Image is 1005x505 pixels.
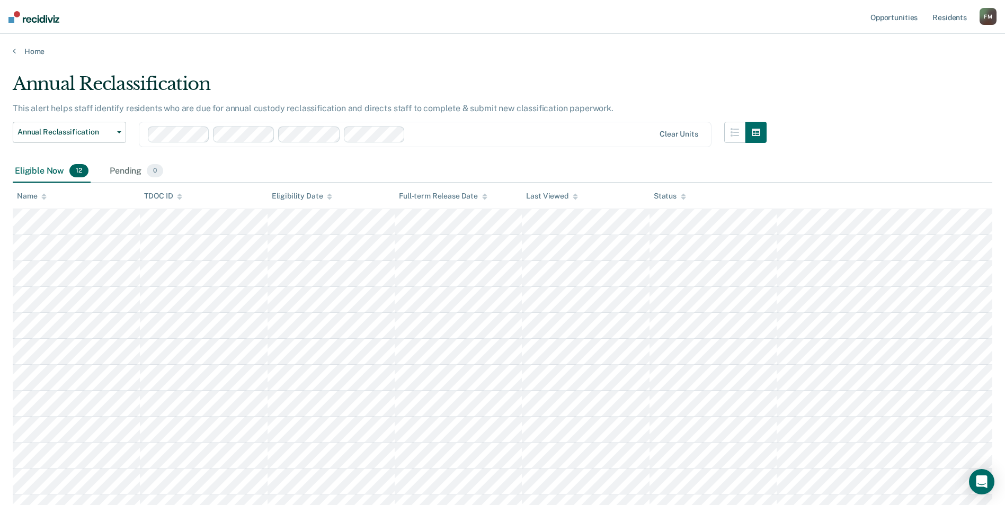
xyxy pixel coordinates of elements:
div: Full-term Release Date [399,192,487,201]
div: F M [980,8,997,25]
div: Eligibility Date [272,192,333,201]
div: Name [17,192,47,201]
span: 12 [69,164,88,178]
div: Clear units [660,130,698,139]
div: Annual Reclassification [13,73,767,103]
span: 0 [147,164,163,178]
button: Annual Reclassification [13,122,126,143]
div: Pending0 [108,160,165,183]
button: FM [980,8,997,25]
div: TDOC ID [144,192,182,201]
div: Open Intercom Messenger [969,469,994,494]
p: This alert helps staff identify residents who are due for annual custody reclassification and dir... [13,103,613,113]
div: Eligible Now12 [13,160,91,183]
span: Annual Reclassification [17,128,113,137]
div: Status [654,192,686,201]
img: Recidiviz [8,11,59,23]
div: Last Viewed [526,192,577,201]
a: Home [13,47,992,56]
